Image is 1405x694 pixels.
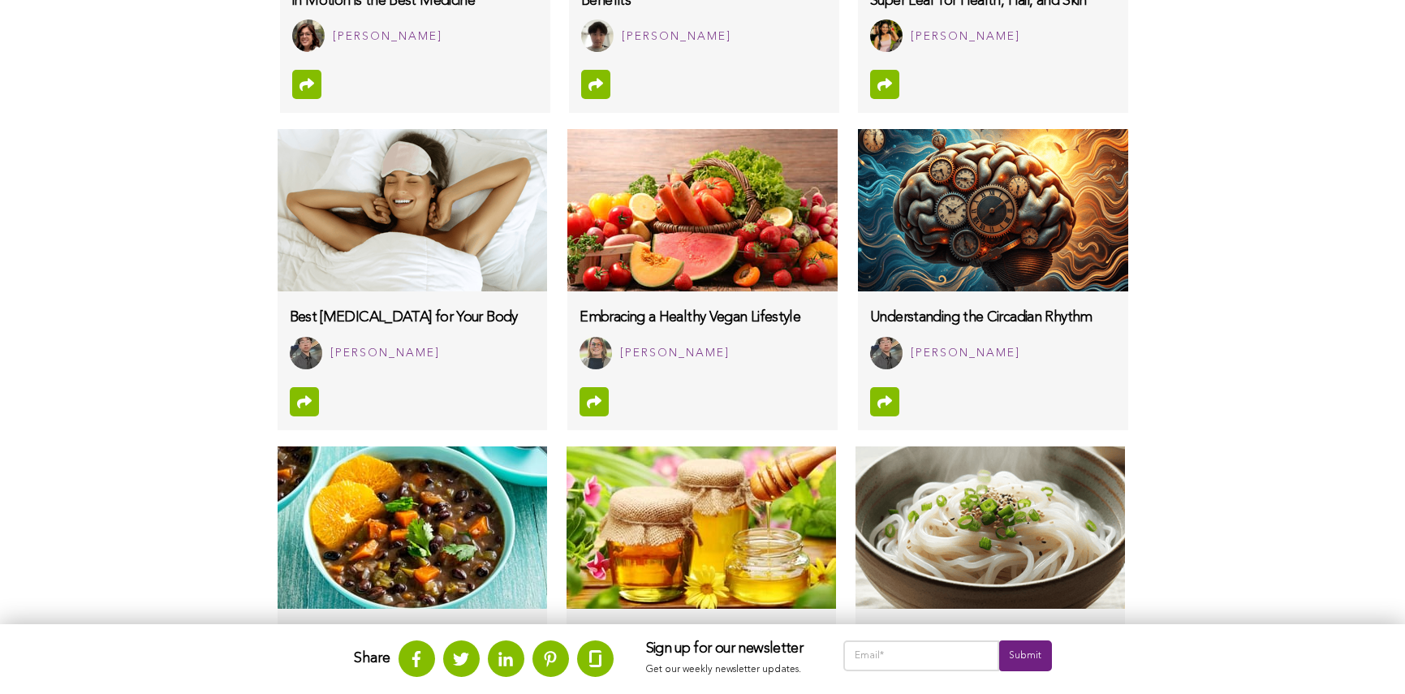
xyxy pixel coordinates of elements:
[580,308,825,328] h3: Embracing a Healthy Vegan Lifestyle
[333,27,442,47] div: [PERSON_NAME]
[870,337,903,369] img: Phillip Nguyen
[567,446,836,609] img: the-advantages-of-honey
[278,446,547,609] img: samba-in-the-pot-cooking-plant-based-feijoada
[911,343,1020,364] div: [PERSON_NAME]
[567,291,837,381] a: Embracing a Healthy Vegan Lifestyle Melisa Cannon [PERSON_NAME]
[620,343,730,364] div: [PERSON_NAME]
[646,640,811,658] h3: Sign up for our newsletter
[354,651,390,666] strong: Share
[622,27,731,47] div: [PERSON_NAME]
[911,27,1020,47] div: [PERSON_NAME]
[278,291,547,381] a: Best [MEDICAL_DATA] for Your Body Phillip Nguyen [PERSON_NAME]
[580,337,612,369] img: Melisa Cannon
[858,129,1127,291] img: understanding-the-circadian-rhythm
[870,308,1115,328] h3: Understanding the Circadian Rhythm
[292,19,325,52] img: Natalina Bacus
[589,650,601,667] img: glassdoor.svg
[581,19,614,52] img: Raymond Chen
[278,129,547,291] img: best-sleeping-positions-for-your-body
[843,640,1000,671] input: Email*
[290,308,535,328] h3: Best [MEDICAL_DATA] for Your Body
[646,662,811,679] p: Get our weekly newsletter updates.
[1324,616,1405,694] iframe: Chat Widget
[290,337,322,369] img: Phillip Nguyen
[870,19,903,52] img: Viswanachiyar Subramanian
[858,291,1127,381] a: Understanding the Circadian Rhythm Phillip Nguyen [PERSON_NAME]
[567,129,837,291] img: embracing-a-healthy-vegan-lifestyle
[330,343,440,364] div: [PERSON_NAME]
[999,640,1051,671] input: Submit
